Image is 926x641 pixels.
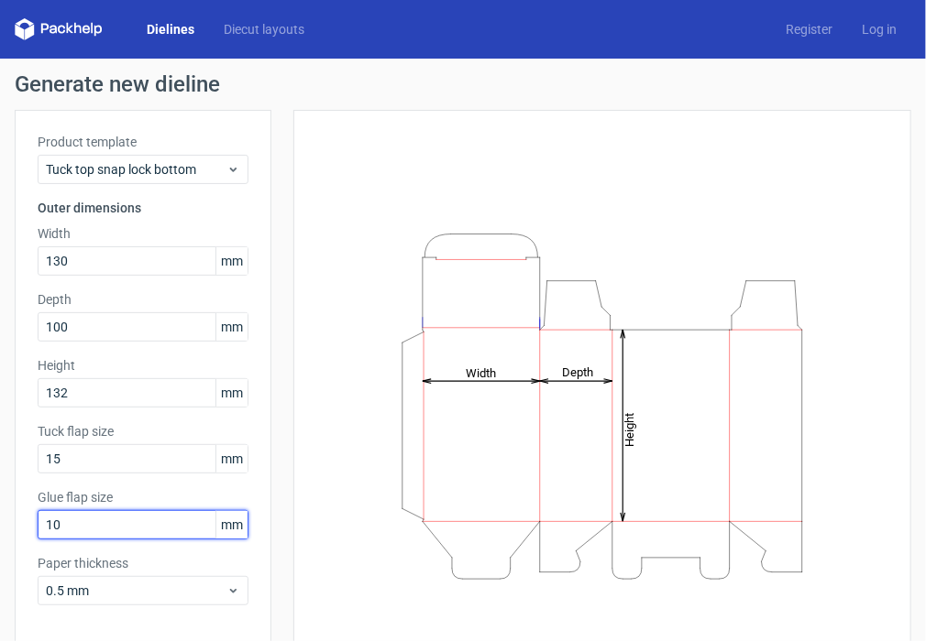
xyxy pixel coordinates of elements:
h3: Outer dimensions [38,199,248,217]
span: mm [215,247,248,275]
span: mm [215,313,248,341]
span: mm [215,379,248,407]
label: Glue flap size [38,488,248,506]
tspan: Width [466,365,496,379]
label: Tuck flap size [38,422,248,440]
a: Diecut layouts [209,20,319,38]
a: Register [771,20,847,38]
tspan: Height [623,412,636,446]
h1: Generate new dieline [15,73,911,95]
span: mm [215,445,248,473]
label: Height [38,356,248,375]
span: mm [215,511,248,538]
a: Dielines [132,20,209,38]
label: Width [38,224,248,243]
label: Depth [38,290,248,309]
label: Paper thickness [38,554,248,572]
span: 0.5 mm [46,581,226,600]
span: Tuck top snap lock bottom [46,160,226,179]
tspan: Depth [562,365,593,379]
a: Log in [847,20,911,38]
label: Product template [38,133,248,151]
